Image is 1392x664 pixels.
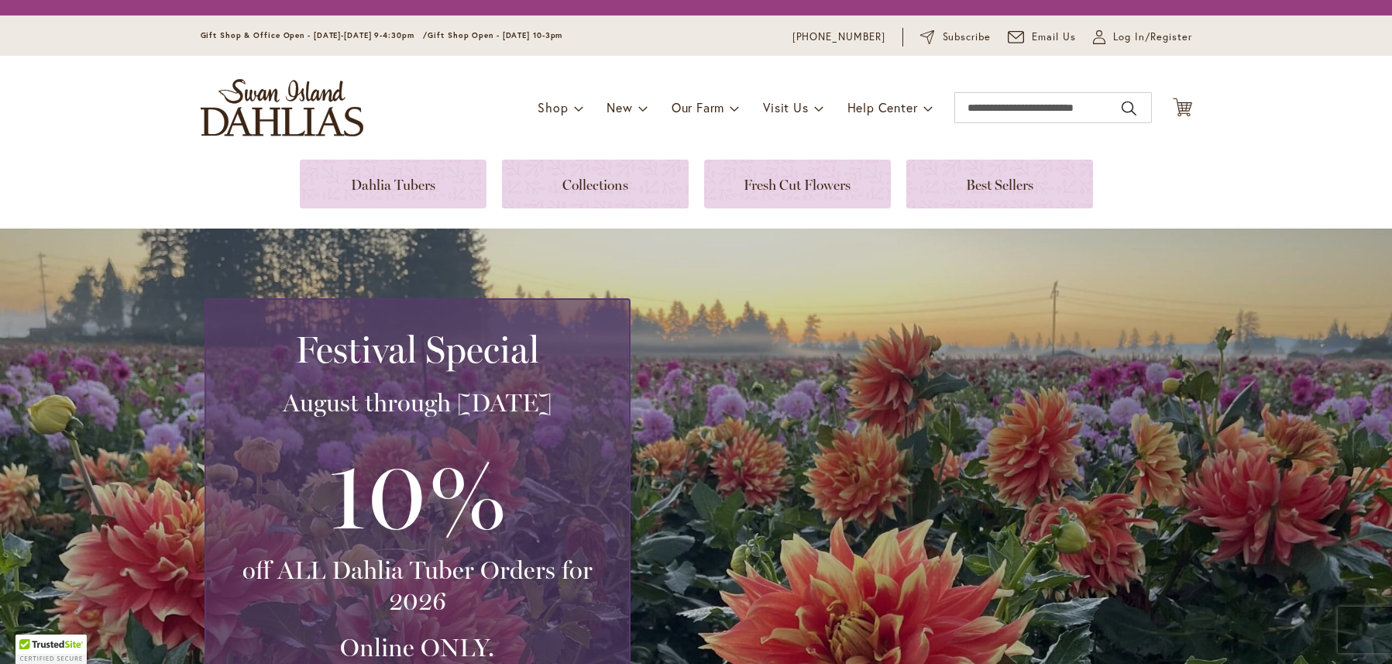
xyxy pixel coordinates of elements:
[225,328,610,371] h2: Festival Special
[15,635,87,664] div: TrustedSite Certified
[201,30,428,40] span: Gift Shop & Office Open - [DATE]-[DATE] 9-4:30pm /
[428,30,562,40] span: Gift Shop Open - [DATE] 10-3pm
[1008,29,1076,45] a: Email Us
[538,99,568,115] span: Shop
[225,632,610,663] h3: Online ONLY.
[225,387,610,418] h3: August through [DATE]
[1093,29,1192,45] a: Log In/Register
[225,555,610,617] h3: off ALL Dahlia Tuber Orders for 2026
[792,29,886,45] a: [PHONE_NUMBER]
[847,99,918,115] span: Help Center
[1122,96,1136,121] button: Search
[225,434,610,555] h3: 10%
[763,99,808,115] span: Visit Us
[920,29,991,45] a: Subscribe
[672,99,724,115] span: Our Farm
[943,29,992,45] span: Subscribe
[1113,29,1192,45] span: Log In/Register
[201,79,363,136] a: store logo
[607,99,632,115] span: New
[1032,29,1076,45] span: Email Us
